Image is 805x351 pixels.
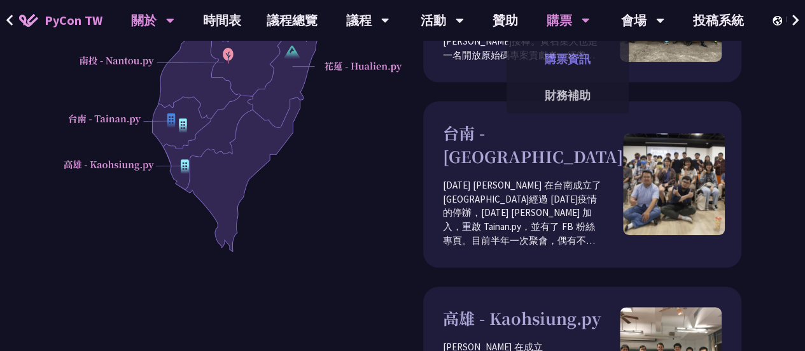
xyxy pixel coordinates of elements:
[443,178,623,248] p: [DATE] [PERSON_NAME] 在台南成立了 [GEOGRAPHIC_DATA]經過 [DATE]疫情的停辦，[DATE] [PERSON_NAME] 加入，重啟 Tainan.py，...
[507,44,629,74] a: 購票資訊
[19,14,38,27] img: Home icon of PyCon TW 2025
[623,133,725,235] img: tainan
[773,16,785,25] img: Locale Icon
[45,11,102,30] span: PyCon TW
[6,4,115,36] a: PyCon TW
[443,306,620,331] h3: 高雄 - Kaohsiung.py
[507,80,629,110] a: 財務補助
[443,121,623,169] h3: 台南 - [GEOGRAPHIC_DATA]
